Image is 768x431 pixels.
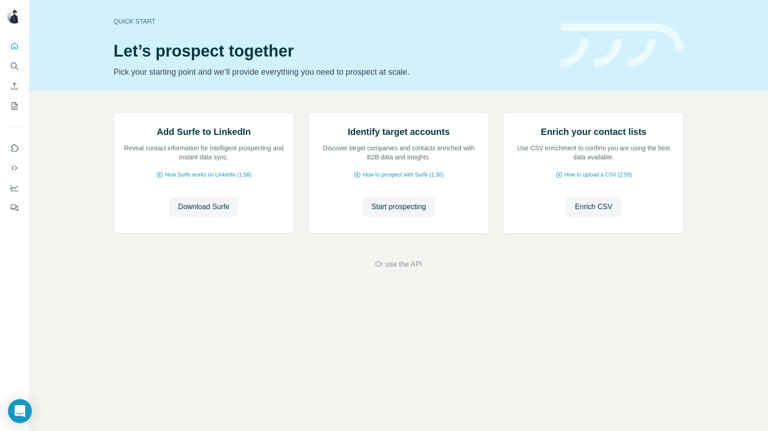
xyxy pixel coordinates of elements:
[7,98,22,114] button: マイリスト
[169,197,239,217] button: Download Surfe
[114,66,550,78] p: Pick your starting point and we’ll provide everything you need to prospect at scale.
[8,399,32,423] div: オープンインターコムメッセンジャー
[157,125,251,138] h2: Add Surfe to LinkedIn
[7,160,22,176] button: Surfe APIを使用する
[7,140,22,156] button: LinkedInでSurfeを使う
[371,201,426,212] span: Start prospecting
[348,125,450,138] h2: Identify target accounts
[114,17,550,26] div: Quick start
[362,197,435,217] button: Start prospecting
[7,180,22,196] button: ダッシュボード
[7,38,22,54] button: クイックスタート
[114,42,550,60] h1: Let’s prospect together
[564,171,632,179] span: How to upload a CSV (2:59)
[178,201,230,212] span: Download Surfe
[575,201,612,212] span: Enrich CSV
[560,24,684,67] img: バナー
[7,9,22,24] img: アバター
[375,259,422,270] button: Or use the API
[123,144,284,162] p: Reveal contact information for intelligent prospecting and instant data sync.
[7,78,22,94] button: CSVを充実する
[513,144,674,162] p: Use CSV enrichment to confirm you are using the best data available.
[541,125,646,138] h2: Enrich your contact lists
[165,171,251,179] span: How Surfe works on LinkedIn (1:58)
[363,171,443,179] span: How to prospect with Surfe (1:30)
[566,197,621,217] button: Enrich CSV
[7,58,22,74] button: 検索
[7,200,22,216] button: フィードバック
[318,144,479,162] p: Discover target companies and contacts enriched with B2B data and insights.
